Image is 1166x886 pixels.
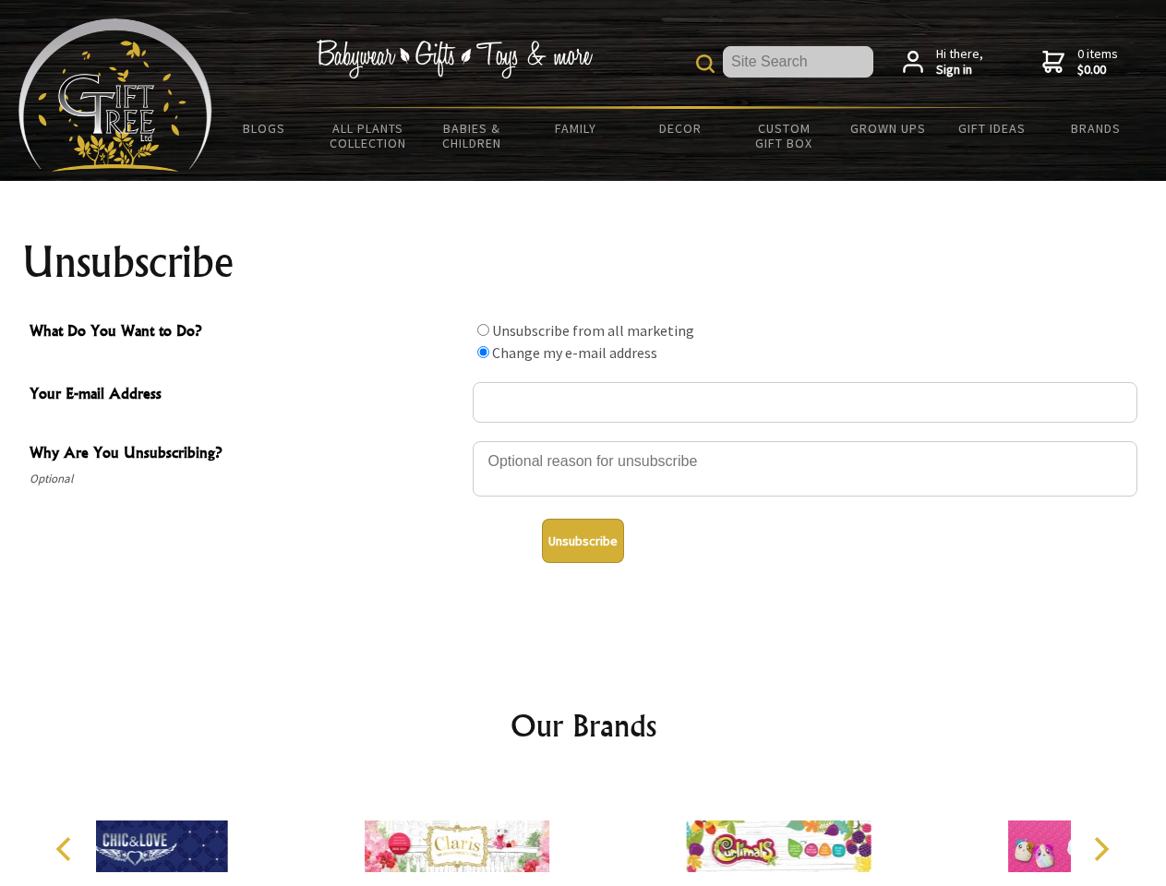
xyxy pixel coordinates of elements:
[940,109,1044,148] a: Gift Ideas
[723,46,873,78] input: Site Search
[473,382,1137,423] input: Your E-mail Address
[1044,109,1148,148] a: Brands
[477,346,489,358] input: What Do You Want to Do?
[492,343,657,362] label: Change my e-mail address
[317,109,421,162] a: All Plants Collection
[628,109,732,148] a: Decor
[492,321,694,340] label: Unsubscribe from all marketing
[212,109,317,148] a: BLOGS
[477,324,489,336] input: What Do You Want to Do?
[1077,62,1118,78] strong: $0.00
[696,54,715,73] img: product search
[30,382,463,409] span: Your E-mail Address
[903,46,983,78] a: Hi there,Sign in
[1077,45,1118,78] span: 0 items
[30,441,463,468] span: Why Are You Unsubscribing?
[30,468,463,490] span: Optional
[1080,829,1121,869] button: Next
[732,109,836,162] a: Custom Gift Box
[936,46,983,78] span: Hi there,
[936,62,983,78] strong: Sign in
[30,319,463,346] span: What Do You Want to Do?
[46,829,87,869] button: Previous
[37,703,1130,748] h2: Our Brands
[524,109,629,148] a: Family
[542,519,624,563] button: Unsubscribe
[1042,46,1118,78] a: 0 items$0.00
[835,109,940,148] a: Grown Ups
[316,40,593,78] img: Babywear - Gifts - Toys & more
[18,18,212,172] img: Babyware - Gifts - Toys and more...
[473,441,1137,497] textarea: Why Are You Unsubscribing?
[420,109,524,162] a: Babies & Children
[22,240,1145,284] h1: Unsubscribe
